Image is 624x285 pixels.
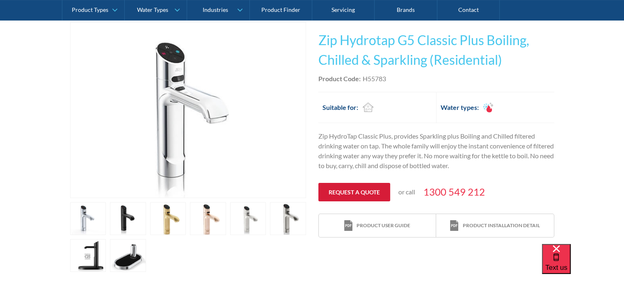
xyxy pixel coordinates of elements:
[450,220,458,231] img: print icon
[72,7,108,14] div: Product Types
[436,214,553,237] a: print iconProduct installation detail
[70,22,306,198] a: open lightbox
[357,222,410,229] div: Product user guide
[70,202,106,235] a: open lightbox
[150,202,186,235] a: open lightbox
[344,220,352,231] img: print icon
[318,131,554,171] p: Zip HydroTap Classic Plus, provides Sparkling plus Boiling and Chilled filtered drinking water on...
[318,75,361,82] strong: Product Code:
[542,244,624,285] iframe: podium webchat widget bubble
[441,103,479,112] h2: Water types:
[137,7,168,14] div: Water Types
[398,187,415,197] p: or call
[70,239,106,272] a: open lightbox
[423,185,485,199] a: 1300 549 212
[89,23,288,198] img: Zip Hydrotap G5 Classic Plus Boiling, Chilled & Sparkling (Residential)
[190,202,226,235] a: open lightbox
[462,222,539,229] div: Product installation detail
[318,183,390,201] a: Request a quote
[110,239,146,272] a: open lightbox
[110,202,146,235] a: open lightbox
[319,214,436,237] a: print iconProduct user guide
[363,74,386,84] div: H55783
[230,202,266,235] a: open lightbox
[270,202,306,235] a: open lightbox
[202,7,228,14] div: Industries
[318,30,554,70] h1: Zip Hydrotap G5 Classic Plus Boiling, Chilled & Sparkling (Residential)
[322,103,358,112] h2: Suitable for:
